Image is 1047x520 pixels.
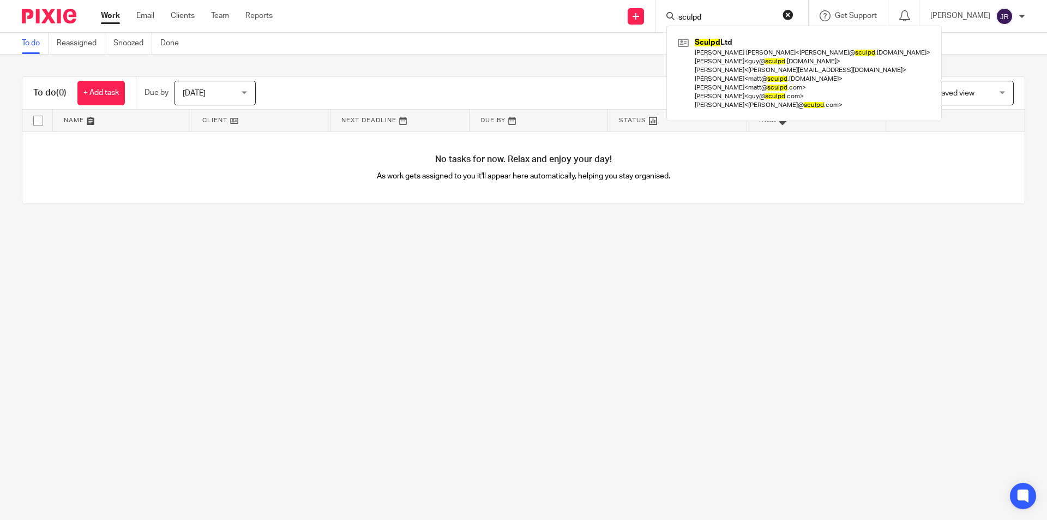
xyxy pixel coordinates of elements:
p: Due by [145,87,169,98]
img: Pixie [22,9,76,23]
input: Search [677,13,775,23]
button: Clear [783,9,793,20]
a: + Add task [77,81,125,105]
span: [DATE] [183,89,206,97]
a: Reports [245,10,273,21]
a: Done [160,33,187,54]
a: Snoozed [113,33,152,54]
a: Reassigned [57,33,105,54]
span: (0) [56,88,67,97]
a: To do [22,33,49,54]
p: [PERSON_NAME] [930,10,990,21]
a: Work [101,10,120,21]
p: As work gets assigned to you it'll appear here automatically, helping you stay organised. [273,171,774,182]
span: Get Support [835,12,877,20]
a: Email [136,10,154,21]
h1: To do [33,87,67,99]
img: svg%3E [996,8,1013,25]
a: Team [211,10,229,21]
h4: No tasks for now. Relax and enjoy your day! [22,154,1025,165]
a: Clients [171,10,195,21]
span: Select saved view [913,89,974,97]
